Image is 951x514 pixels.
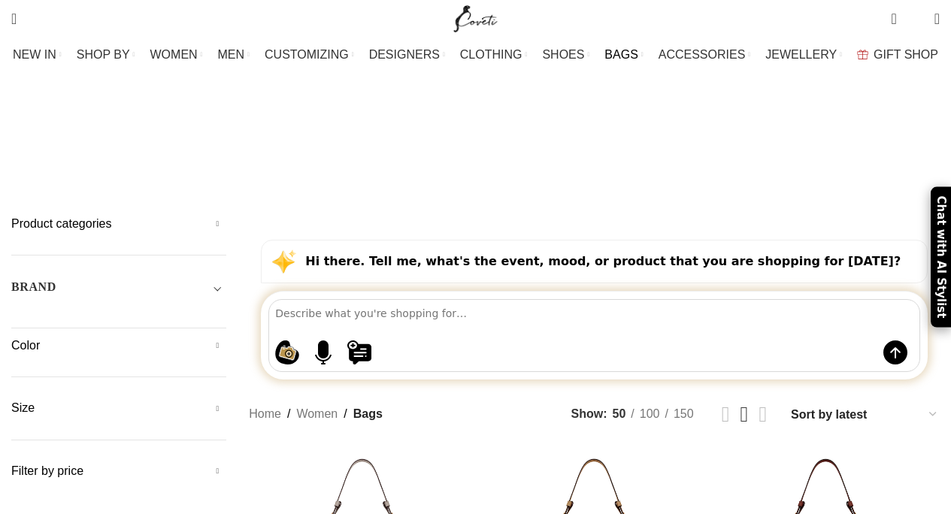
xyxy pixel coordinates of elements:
a: Grid view 4 [759,404,767,425]
h5: Filter by price [11,463,226,479]
span: Clutch Bags [350,145,426,159]
span: JEWELLERY [765,47,837,62]
span: MEN [218,47,245,62]
div: My Wishlist [908,4,923,34]
span: Show [571,404,607,424]
a: CLOTHING [460,40,528,70]
a: SHOP BY [77,40,135,70]
a: NEW IN [13,40,62,70]
select: Shop order [789,404,940,425]
span: DESIGNERS [369,47,440,62]
a: CUSTOMIZING [265,40,354,70]
span: 50 [613,407,626,420]
a: Go back [400,91,438,121]
span: Belt Bags [167,145,227,159]
a: BAGS [604,40,643,70]
span: CUSTOMIZING [265,47,349,62]
span: Shoulder & Crossbody Bags [526,145,700,159]
a: SHOES [542,40,589,70]
a: GIFT SHOP [857,40,938,70]
img: GiftBag [857,50,868,59]
div: Toggle filter [11,278,226,305]
a: ACCESSORIES [659,40,751,70]
a: Women [296,404,338,424]
span: 150 [674,407,694,420]
a: 150 [668,404,699,424]
span: Mini Bags [449,145,504,159]
a: Clutch Bags [350,134,426,171]
span: ACCESSORIES [659,47,746,62]
span: WOMEN [150,47,198,62]
a: WOMEN [150,40,203,70]
h5: Color [11,337,226,354]
h5: Size [11,400,226,416]
span: 0 [911,15,922,26]
a: Totes & Top-Handle Bags [722,134,873,171]
span: NEW IN [13,47,56,62]
a: Grid view 2 [722,404,730,425]
a: MEN [218,40,250,70]
span: Totes & Top-Handle Bags [722,145,873,159]
a: Search [4,4,24,34]
h1: Bags [438,86,513,126]
span: 100 [640,407,660,420]
h5: BRAND [11,279,56,295]
span: Backpacks [78,145,144,159]
a: JEWELLERY [765,40,842,70]
a: 0 [883,4,904,34]
a: 50 [607,404,631,424]
a: Shoulder & Crossbody Bags [526,134,700,171]
span: CLOTHING [460,47,522,62]
span: Bucket Bags [250,145,327,159]
span: SHOES [542,47,584,62]
h5: Product categories [11,216,226,232]
a: Belt Bags [167,134,227,171]
a: 100 [635,404,665,424]
a: Mini Bags [449,134,504,171]
a: Backpacks [78,134,144,171]
span: SHOP BY [77,47,130,62]
nav: Breadcrumb [249,404,383,424]
span: GIFT SHOP [874,47,938,62]
span: Bags [353,404,383,424]
div: Main navigation [4,40,947,70]
a: Site logo [450,11,501,24]
a: Grid view 3 [741,404,749,425]
a: Home [249,404,281,424]
span: 0 [892,8,904,19]
a: Bucket Bags [250,134,327,171]
span: BAGS [604,47,638,62]
a: DESIGNERS [369,40,445,70]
